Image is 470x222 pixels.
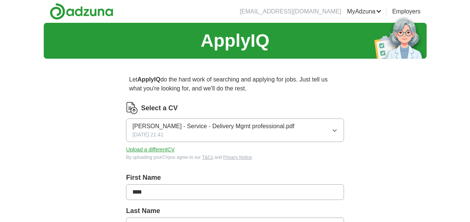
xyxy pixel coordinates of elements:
button: [PERSON_NAME] - Service - Delivery Mgmt professional.pdf[DATE] 21:41 [126,118,344,142]
img: Adzuna logo [50,3,113,20]
img: CV Icon [126,102,138,114]
label: Select a CV [141,103,178,113]
a: T&Cs [202,155,213,160]
p: Let do the hard work of searching and applying for jobs. Just tell us what you're looking for, an... [126,72,344,96]
label: Last Name [126,206,344,216]
span: [DATE] 21:41 [132,131,163,139]
h1: ApplyIQ [200,27,269,54]
a: Employers [392,7,421,16]
strong: ApplyIQ [138,76,160,83]
li: [EMAIL_ADDRESS][DOMAIN_NAME] [240,7,341,16]
a: Privacy Notice [223,155,252,160]
a: MyAdzuna [347,7,381,16]
label: First Name [126,173,344,183]
button: Upload a differentCV [126,146,175,154]
div: By uploading your CV you agree to our and . [126,154,344,161]
span: [PERSON_NAME] - Service - Delivery Mgmt professional.pdf [132,122,294,131]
